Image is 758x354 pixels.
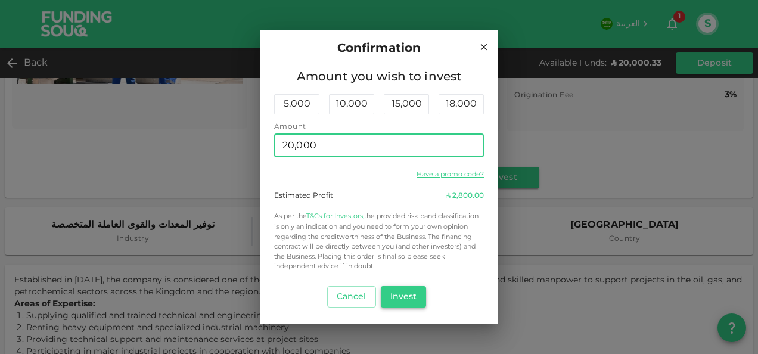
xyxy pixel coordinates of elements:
a: T&Cs for Investors, [306,213,364,219]
input: amount [274,133,484,157]
button: Cancel [327,286,376,308]
span: Confirmation [337,39,421,58]
p: the provided risk band classification is only an indication and you need to form your own opinion... [274,211,484,272]
div: 18,000 [439,94,484,114]
div: 2,800.00 [446,191,484,201]
span: Amount [274,123,306,131]
a: Have a promo code? [417,172,484,178]
span: As per the [274,213,306,219]
div: Estimated Profit [274,191,333,201]
button: Invest [381,286,427,308]
div: 15,000 [384,94,429,114]
div: 5,000 [274,94,319,114]
span: ʢ [446,192,451,200]
div: 10,000 [329,94,374,114]
span: Amount you wish to invest [274,68,484,87]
